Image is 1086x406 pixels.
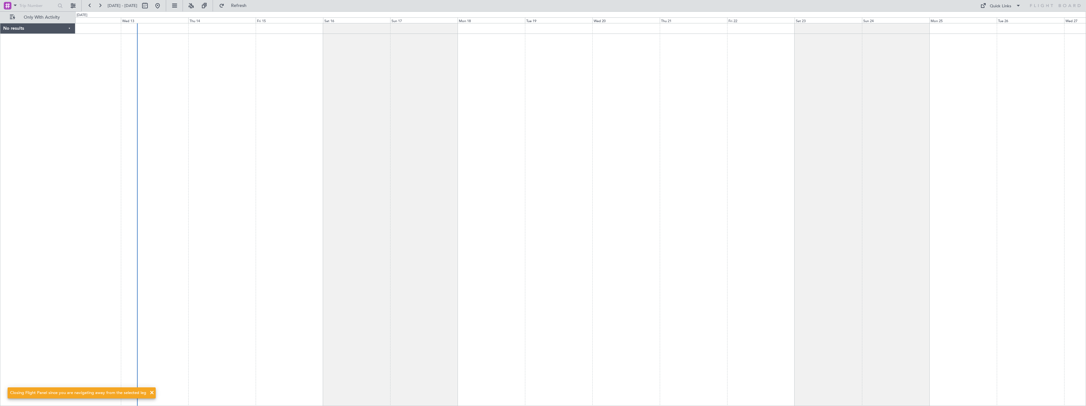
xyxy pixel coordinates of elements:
[660,17,727,23] div: Thu 21
[216,1,254,11] button: Refresh
[16,15,67,20] span: Only With Activity
[256,17,323,23] div: Fri 15
[77,13,87,18] div: [DATE]
[323,17,390,23] div: Sat 16
[997,17,1064,23] div: Tue 26
[592,17,660,23] div: Wed 20
[53,17,121,23] div: Tue 12
[795,17,862,23] div: Sat 23
[727,17,795,23] div: Fri 22
[226,3,252,8] span: Refresh
[458,17,525,23] div: Mon 18
[19,1,56,10] input: Trip Number
[108,3,137,9] span: [DATE] - [DATE]
[862,17,929,23] div: Sun 24
[977,1,1024,11] button: Quick Links
[390,17,458,23] div: Sun 17
[188,17,256,23] div: Thu 14
[990,3,1011,9] div: Quick Links
[929,17,997,23] div: Mon 25
[10,390,146,396] div: Closing Flight Panel since you are navigating away from the selected leg
[7,12,69,22] button: Only With Activity
[525,17,592,23] div: Tue 19
[121,17,188,23] div: Wed 13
